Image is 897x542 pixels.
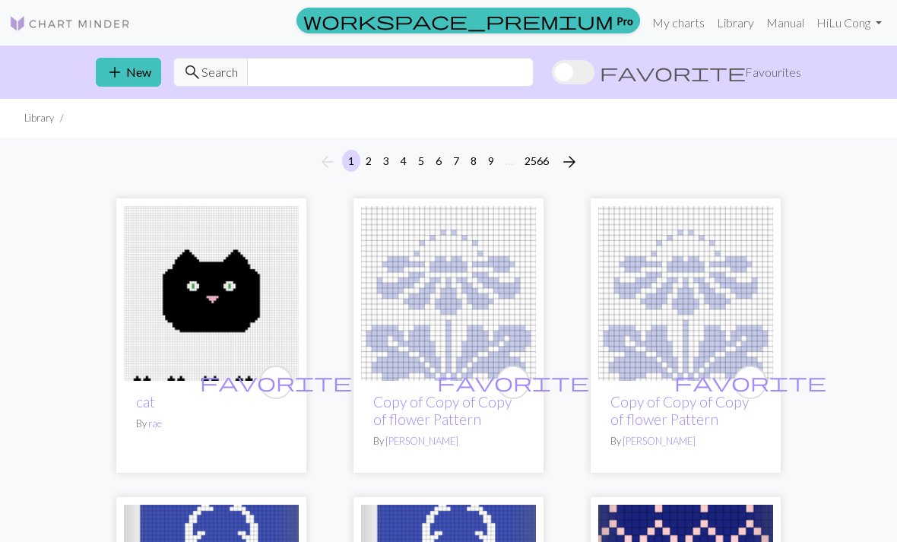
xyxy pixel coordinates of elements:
[124,206,299,381] img: cat
[810,8,888,38] a: HiLu Cong
[183,62,201,83] span: search
[518,150,555,172] button: 2566
[429,150,448,172] button: 6
[200,370,352,394] span: favorite
[623,435,696,447] a: [PERSON_NAME]
[385,435,458,447] a: [PERSON_NAME]
[437,370,589,394] span: favorite
[598,284,773,299] a: flower Pattern
[447,150,465,172] button: 7
[136,417,287,431] p: By
[395,150,413,172] button: 4
[711,8,760,38] a: Library
[296,8,640,33] a: Pro
[312,150,585,174] nav: Page navigation
[106,62,124,83] span: add
[734,366,767,399] button: favourite
[760,8,810,38] a: Manual
[96,58,161,87] button: New
[9,14,131,33] img: Logo
[377,150,395,172] button: 3
[610,434,761,448] p: By
[373,434,524,448] p: By
[373,393,512,428] a: Copy of Copy of Copy of flower Pattern
[554,150,585,174] button: Next
[560,153,578,171] i: Next
[361,284,536,299] a: flower Pattern
[437,367,589,398] i: favourite
[482,150,500,172] button: 9
[124,284,299,299] a: cat
[552,58,801,87] label: Show favourites
[610,393,749,428] a: Copy of Copy of Copy of flower Pattern
[600,62,746,83] span: favorite
[24,111,54,125] li: Library
[412,150,430,172] button: 5
[259,366,293,399] button: favourite
[148,417,162,429] a: rae
[201,63,238,81] span: Search
[646,8,711,38] a: My charts
[674,370,826,394] span: favorite
[496,366,530,399] button: favourite
[464,150,483,172] button: 8
[745,63,801,81] span: Favourites
[303,10,613,31] span: workspace_premium
[360,150,378,172] button: 2
[136,393,155,410] a: cat
[674,367,826,398] i: favourite
[200,367,352,398] i: favourite
[598,206,773,381] img: flower Pattern
[342,150,360,172] button: 1
[560,151,578,173] span: arrow_forward
[361,206,536,381] img: flower Pattern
